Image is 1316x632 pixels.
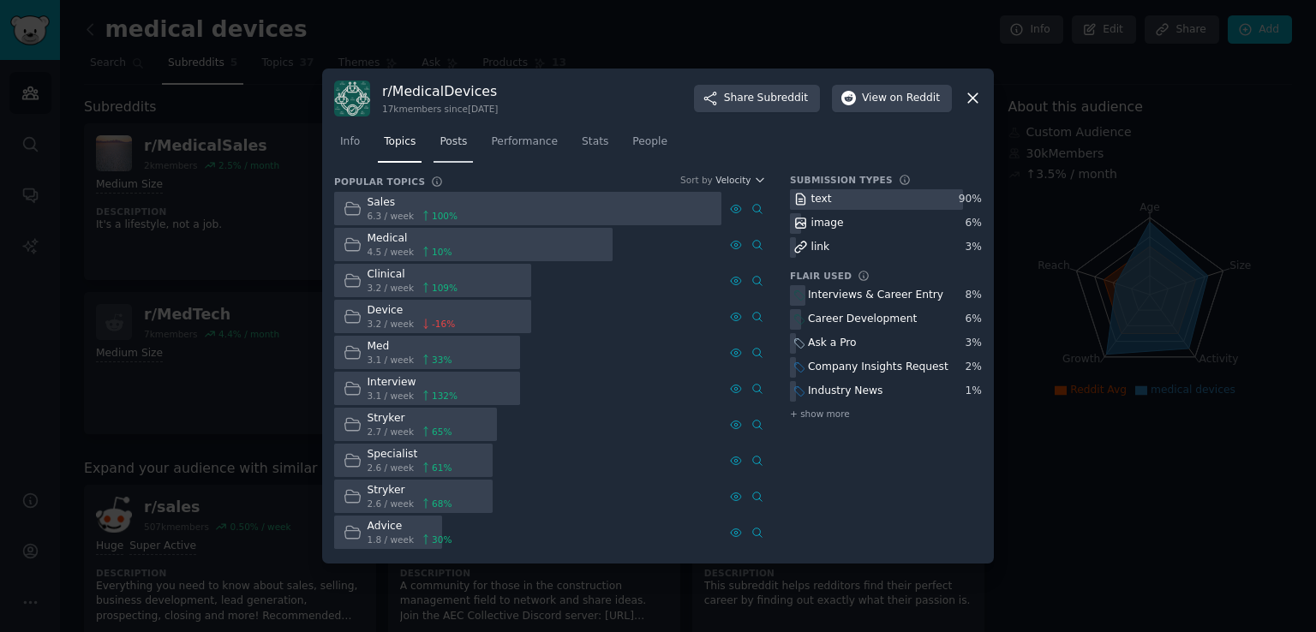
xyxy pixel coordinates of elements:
div: 2 % [966,360,982,375]
div: 6 % [966,312,982,327]
h3: Flair Used [790,270,852,282]
span: Posts [440,134,467,150]
div: Industry News [808,384,882,399]
span: Topics [384,134,416,150]
div: Med [368,339,452,355]
div: image [811,216,844,231]
span: 2.6 / week [368,462,415,474]
span: 65 % [432,426,452,438]
div: Medical [368,231,452,247]
a: Topics [378,128,422,164]
a: Stats [576,128,614,164]
a: People [626,128,673,164]
div: Sort by [680,174,713,186]
div: 1 % [966,384,982,399]
button: Velocity [715,174,766,186]
div: Interview [368,375,458,391]
h3: Submission Types [790,174,893,186]
span: 68 % [432,498,452,510]
span: 10 % [432,246,452,258]
h3: r/ MedicalDevices [382,82,498,100]
span: Info [340,134,360,150]
span: 2.7 / week [368,426,415,438]
span: 3.1 / week [368,390,415,402]
div: Stryker [368,411,452,426]
span: 132 % [432,390,458,402]
span: 30 % [432,534,452,546]
a: Performance [485,128,564,164]
span: 2.6 / week [368,498,415,510]
h3: Popular Topics [334,176,425,188]
div: Career Development [808,312,917,327]
span: + show more [790,408,850,420]
div: text [811,192,832,207]
div: 17k members since [DATE] [382,103,498,115]
div: 90 % [959,192,982,207]
a: Info [334,128,366,164]
div: Interviews & Career Entry [808,288,943,303]
div: Ask a Pro [808,336,857,351]
span: View [862,91,940,106]
div: Device [368,303,456,319]
div: 6 % [966,216,982,231]
span: -16 % [432,318,455,330]
span: 3.2 / week [368,318,415,330]
div: Clinical [368,267,458,283]
span: Stats [582,134,608,150]
span: 6.3 / week [368,210,415,222]
span: Share [724,91,808,106]
span: Subreddit [757,91,808,106]
div: Sales [368,195,458,211]
span: Performance [491,134,558,150]
div: Company Insights Request [808,360,948,375]
span: 33 % [432,354,452,366]
span: 109 % [432,282,458,294]
div: Specialist [368,447,452,462]
span: 61 % [432,462,452,474]
span: People [632,134,667,150]
a: Posts [434,128,473,164]
div: 3 % [966,336,982,351]
div: 3 % [966,240,982,255]
span: 3.1 / week [368,354,415,366]
span: 100 % [432,210,458,222]
div: Advice [368,519,452,534]
img: MedicalDevices [334,80,370,116]
button: Viewon Reddit [832,85,952,112]
div: link [811,240,830,255]
span: 4.5 / week [368,246,415,258]
div: 8 % [966,288,982,303]
span: 3.2 / week [368,282,415,294]
div: Stryker [368,483,452,498]
span: on Reddit [890,91,940,106]
span: Velocity [715,174,751,186]
span: 1.8 / week [368,534,415,546]
button: ShareSubreddit [694,85,820,112]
